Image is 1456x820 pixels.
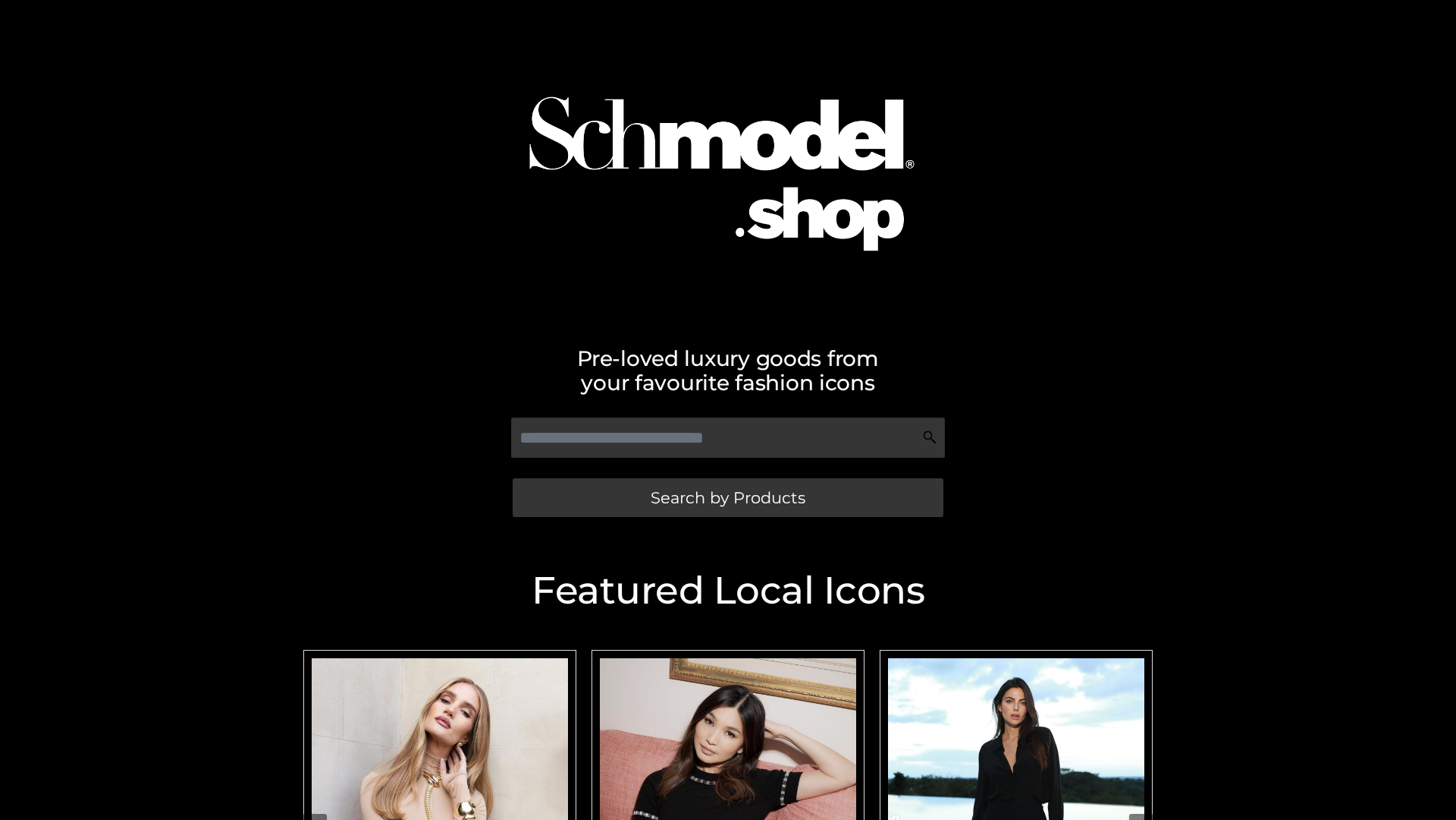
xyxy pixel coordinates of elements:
h2: Pre-loved luxury goods from your favourite fashion icons [296,346,1160,395]
a: Search by Products [513,478,943,517]
h2: Featured Local Icons​ [296,572,1160,610]
span: Search by Products [651,490,805,506]
img: Search Icon [922,430,937,445]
